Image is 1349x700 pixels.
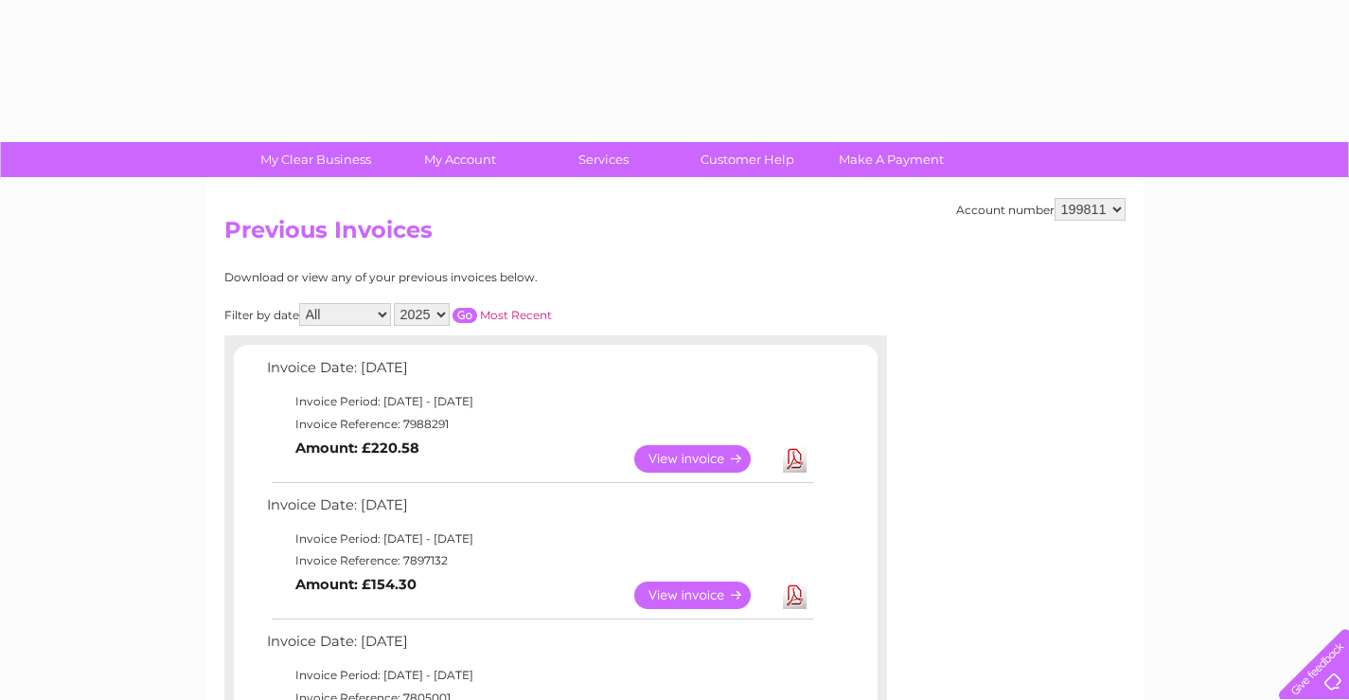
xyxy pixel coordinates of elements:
b: Amount: £154.30 [295,576,417,593]
div: Download or view any of your previous invoices below. [224,271,721,284]
a: Most Recent [480,308,552,322]
a: Download [783,582,807,609]
td: Invoice Period: [DATE] - [DATE] [262,664,816,687]
b: Amount: £220.58 [295,440,419,457]
a: Customer Help [669,142,825,177]
a: Services [525,142,682,177]
td: Invoice Reference: 7897132 [262,549,816,572]
h2: Previous Invoices [224,217,1126,253]
td: Invoice Date: [DATE] [262,493,816,528]
div: Account number [956,198,1126,221]
a: View [634,582,773,609]
td: Invoice Reference: 7988291 [262,413,816,436]
td: Invoice Period: [DATE] - [DATE] [262,528,816,550]
a: Make A Payment [813,142,969,177]
a: Download [783,445,807,473]
div: Filter by date [224,303,721,326]
td: Invoice Period: [DATE] - [DATE] [262,390,816,413]
td: Invoice Date: [DATE] [262,355,816,390]
td: Invoice Date: [DATE] [262,629,816,664]
a: View [634,445,773,473]
a: My Account [382,142,538,177]
a: My Clear Business [238,142,394,177]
